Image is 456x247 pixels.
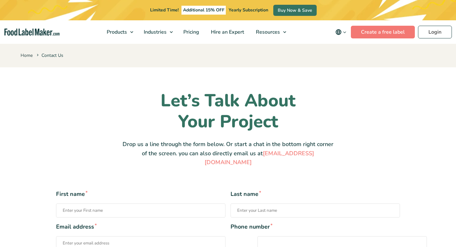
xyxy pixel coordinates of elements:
span: Yearly Subscription [229,7,268,13]
a: Create a free label [351,26,415,38]
span: Products [105,29,128,36]
a: Industries [138,20,176,44]
a: Products [101,20,136,44]
span: Limited Time! [150,7,179,13]
span: Additional 15% OFF [181,6,226,15]
h1: Let’s Talk About Your Project [122,90,334,132]
a: Buy Now & Save [273,5,317,16]
span: First name [56,190,225,198]
a: Login [418,26,452,38]
p: Drop us a line through the form below. Or start a chat in the bottom right corner of the screen. ... [122,140,334,167]
a: Hire an Expert [205,20,249,44]
span: Phone number [231,223,400,231]
span: Industries [142,29,167,36]
a: Resources [250,20,289,44]
span: Contact Us [35,52,63,58]
span: Hire an Expert [209,29,245,36]
span: Last name [231,190,400,198]
input: Last name* [231,204,400,217]
a: Home [21,52,33,58]
a: Pricing [178,20,204,44]
span: Pricing [181,29,200,36]
input: First name* [56,204,225,217]
span: Email address [56,223,225,231]
span: Resources [254,29,281,36]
